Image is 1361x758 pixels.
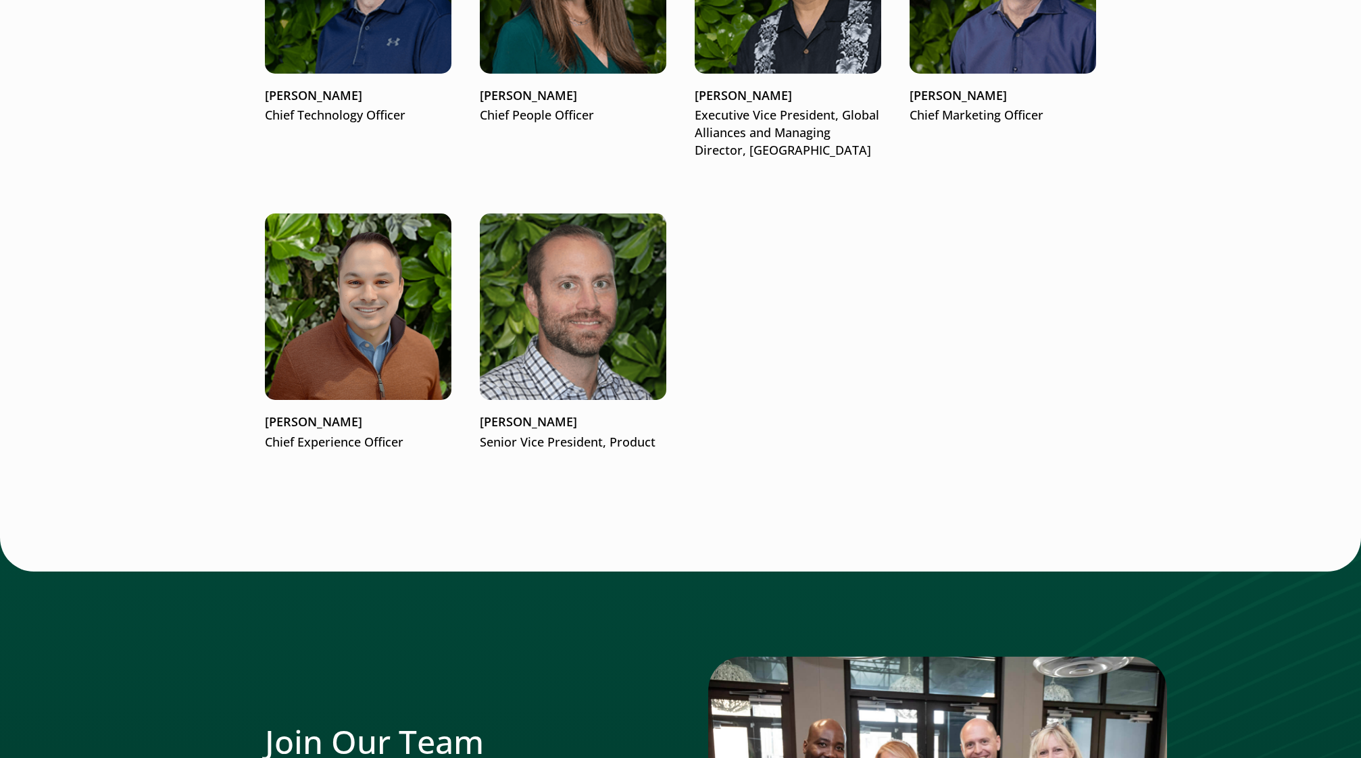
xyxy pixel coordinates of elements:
p: [PERSON_NAME] [480,87,666,105]
p: Senior Vice President, Product [480,434,666,451]
p: Chief Experience Officer [265,434,451,451]
a: [PERSON_NAME]Senior Vice President, Product [480,213,666,451]
p: Chief Marketing Officer [910,107,1096,124]
p: Chief Technology Officer [265,107,451,124]
a: [PERSON_NAME]Chief Experience Officer [265,213,451,451]
p: [PERSON_NAME] [265,413,451,431]
p: Executive Vice President, Global Alliances and Managing Director, [GEOGRAPHIC_DATA] [695,107,881,159]
p: [PERSON_NAME] [480,413,666,431]
p: [PERSON_NAME] [910,87,1096,105]
p: Chief People Officer [480,107,666,124]
p: [PERSON_NAME] [695,87,881,105]
p: [PERSON_NAME] [265,87,451,105]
